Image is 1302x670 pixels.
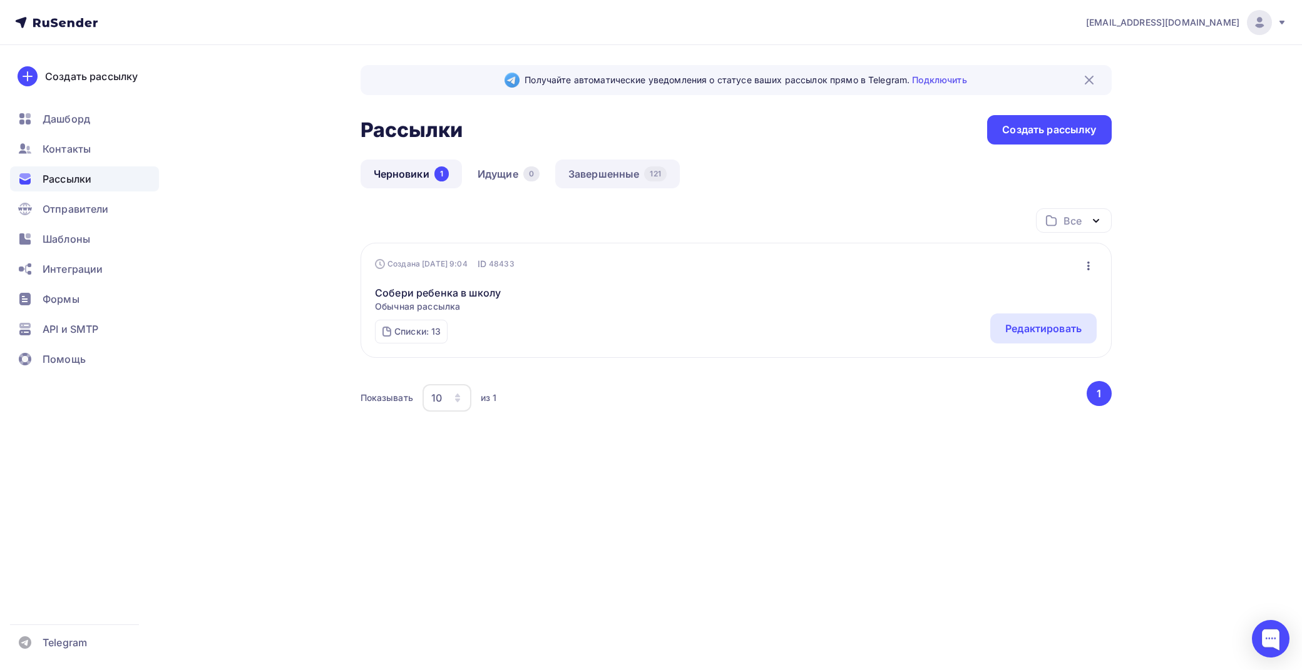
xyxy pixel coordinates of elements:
span: Интеграции [43,261,103,277]
a: Шаблоны [10,226,159,251]
img: Telegram [505,73,520,88]
div: Создать рассылку [1002,123,1096,137]
div: 0 [523,166,540,181]
div: Списки: 13 [394,325,441,338]
span: Дашборд [43,111,90,126]
span: Рассылки [43,171,91,186]
a: Завершенные121 [555,160,680,188]
div: Все [1064,213,1081,228]
a: Отправители [10,196,159,221]
span: API и SMTP [43,322,98,337]
span: Telegram [43,635,87,650]
span: 48433 [489,258,515,270]
div: из 1 [481,392,497,404]
a: Черновики1 [361,160,462,188]
button: Все [1036,208,1112,233]
span: Отправители [43,201,109,216]
h2: Рассылки [361,118,463,143]
span: Помощь [43,352,86,367]
span: ID [478,258,486,270]
ul: Pagination [1084,381,1112,406]
a: Дашборд [10,106,159,131]
a: Собери ребенка в школу [375,285,501,300]
a: Подключить [912,74,966,85]
span: [EMAIL_ADDRESS][DOMAIN_NAME] [1086,16,1239,29]
div: Показывать [361,392,413,404]
span: Получайте автоматические уведомления о статусе ваших рассылок прямо в Telegram. [525,74,966,86]
div: Создана [DATE] 9:04 [375,259,468,269]
a: Контакты [10,136,159,161]
span: Обычная рассылка [375,300,501,313]
a: Идущие0 [464,160,553,188]
a: [EMAIL_ADDRESS][DOMAIN_NAME] [1086,10,1287,35]
a: Формы [10,287,159,312]
button: Go to page 1 [1087,381,1112,406]
span: Формы [43,292,79,307]
div: 10 [431,390,442,405]
div: 121 [644,166,666,181]
div: Редактировать [1005,321,1082,336]
div: Создать рассылку [45,69,138,84]
a: Рассылки [10,166,159,191]
span: Контакты [43,141,91,156]
div: 1 [434,166,449,181]
span: Шаблоны [43,231,90,246]
button: 10 [422,383,472,412]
